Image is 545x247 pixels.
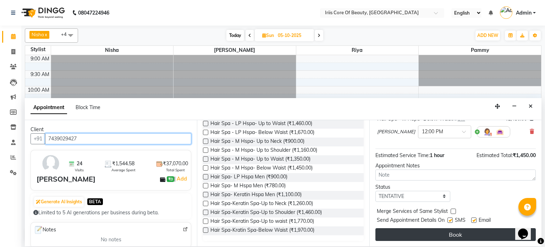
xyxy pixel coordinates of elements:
[375,228,536,241] button: Book
[210,182,286,191] span: Hair Spa- M Hspa Men (₹780.00)
[76,104,100,111] span: Block Time
[419,46,541,55] span: pammy
[210,200,313,209] span: Hair Spa-Keratin Spa-Up to Neck (₹1,260.00)
[226,30,244,41] span: Today
[377,216,445,225] span: Send Appointment Details On
[475,31,500,41] button: ADD NEW
[45,133,191,144] input: Search by Name/Mobile/Email/Code
[377,128,415,135] span: [PERSON_NAME]
[167,176,174,182] span: ₹0
[513,152,536,159] span: ₹1,450.00
[430,152,444,159] span: 1 hour
[496,128,504,136] img: Interior.png
[458,117,465,122] span: 1 hr
[515,219,538,240] iframe: chat widget
[33,209,188,216] div: Limited to 5 AI generations per business during beta.
[210,146,317,155] span: Hair Spa - M Hspa- Up to Shoulder (₹1,160.00)
[34,197,84,207] button: Generate AI Insights
[112,160,134,167] span: ₹1,544.58
[101,236,121,243] span: No notes
[174,46,296,55] span: [PERSON_NAME]
[500,6,512,19] img: Admin
[210,226,314,235] span: Hair Spa-Kratin Spa-Below Waist (₹1,970.00)
[174,174,188,183] span: |
[29,55,51,63] div: 9:00 AM
[51,46,174,55] span: Nisha
[375,183,450,191] div: Status
[375,162,536,170] div: Appointment Notes
[296,46,419,55] span: Riya
[34,225,56,235] span: Notes
[163,160,188,167] span: ₹37,070.00
[26,86,51,94] div: 10:00 AM
[210,138,304,146] span: Hair Spa - M Hspa- Up to Neck (₹900.00)
[455,216,466,225] span: SMS
[210,164,313,173] span: Hair Spa - M Hspa- Below Waist (₹1,450.00)
[29,71,51,78] div: 9:30 AM
[40,153,61,174] img: avatar
[37,174,95,184] div: [PERSON_NAME]
[176,174,188,183] a: Add
[210,120,312,129] span: Hair Spa - LP Hspa- Up to Waist (₹1,460.00)
[18,3,67,23] img: logo
[166,167,185,173] span: Total Spent
[377,208,448,216] span: Merge Services of Same Stylist
[31,101,67,114] span: Appointment
[210,209,322,218] span: Hair Spa-Keratin Spa-Up to Shoulder (₹1,460.00)
[210,155,310,164] span: Hair Spa - M Hspa- Up to Waist (₹1,350.00)
[210,173,287,182] span: Hair Spa- LP Hspa Men (₹900.00)
[525,101,536,112] button: Close
[375,152,430,159] span: Estimated Service Time:
[111,167,136,173] span: Average Spent
[516,9,532,17] span: Admin
[77,160,82,167] span: 24
[32,32,44,37] span: Nisha
[31,133,45,144] button: +91
[260,33,276,38] span: Sun
[479,216,491,225] span: Email
[78,3,109,23] b: 08047224946
[477,33,498,38] span: ADD NEW
[276,30,311,41] input: 2025-10-05
[210,129,314,138] span: Hair Spa - LP Hspa- Below Waist (₹1,670.00)
[483,128,491,136] img: Hairdresser.png
[75,167,84,173] span: Visits
[44,32,47,37] a: x
[31,126,191,133] div: Client
[210,218,314,226] span: Hair Spa-Keratin Spa-Up to waist (₹1,770.00)
[453,117,465,122] small: for
[61,31,72,37] span: +4
[25,46,51,53] div: Stylist
[210,191,302,200] span: Hair Spa- Keratin Hspa Men (₹1,100.00)
[477,152,513,159] span: Estimated Total:
[87,198,103,205] span: BETA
